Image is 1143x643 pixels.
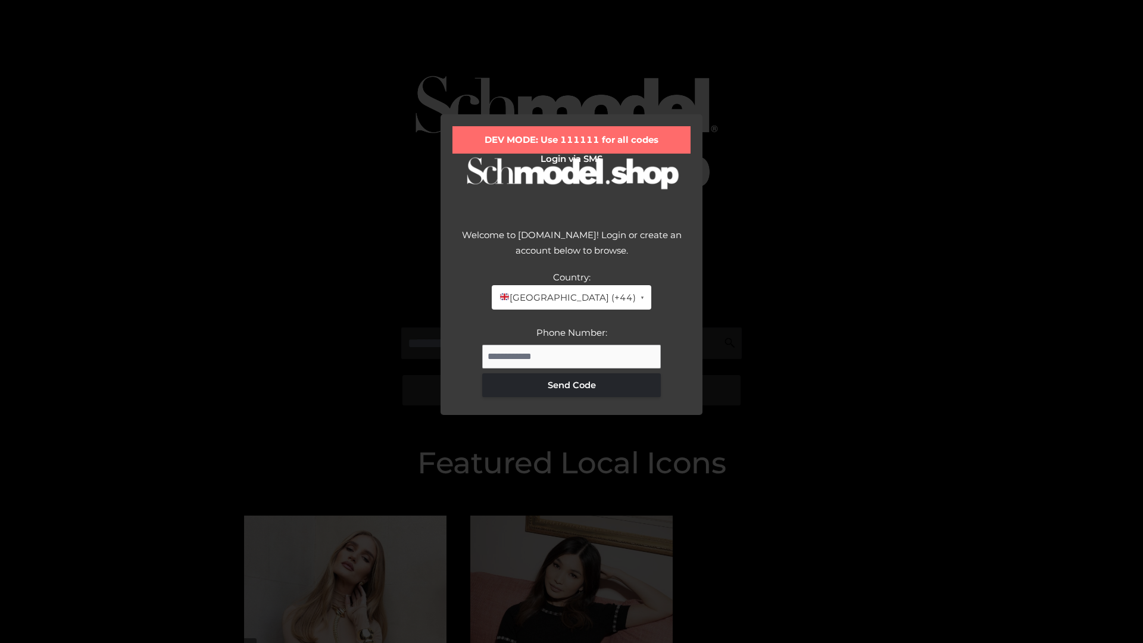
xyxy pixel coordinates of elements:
[553,271,591,283] label: Country:
[482,373,661,397] button: Send Code
[536,327,607,338] label: Phone Number:
[452,126,691,154] div: DEV MODE: Use 111111 for all codes
[452,227,691,270] div: Welcome to [DOMAIN_NAME]! Login or create an account below to browse.
[500,292,509,301] img: 🇬🇧
[499,290,635,305] span: [GEOGRAPHIC_DATA] (+44)
[452,154,691,164] h2: Login via SMS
